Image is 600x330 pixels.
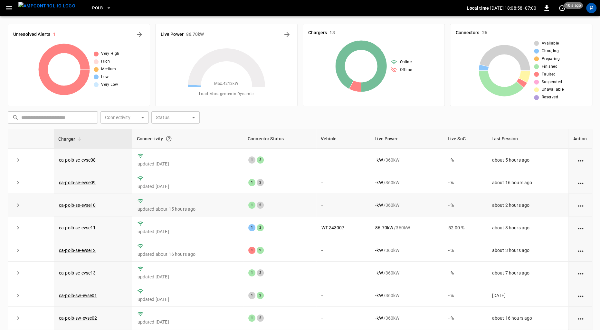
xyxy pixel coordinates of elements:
[375,247,383,254] p: - kW
[137,296,238,303] p: updated [DATE]
[576,157,585,163] div: action cell options
[316,171,370,194] td: -
[455,29,479,36] h6: Connectors
[321,225,344,230] a: WT-243007
[59,315,97,321] a: ca-polb-sw-evse02
[13,313,23,323] button: expand row
[375,315,438,321] div: / 360 kW
[59,225,96,230] a: ca-polb-se-evse11
[137,274,238,280] p: updated [DATE]
[316,239,370,262] td: -
[375,202,438,208] div: / 360 kW
[90,2,114,15] button: PoLB
[59,248,96,253] a: ca-polb-se-evse12
[443,194,487,216] td: - %
[316,194,370,216] td: -
[375,292,383,299] p: - kW
[282,29,292,40] button: Energy Overview
[541,40,559,47] span: Available
[257,269,264,276] div: 2
[316,284,370,307] td: -
[13,268,23,278] button: expand row
[576,292,585,299] div: action cell options
[467,5,489,11] p: Local time
[59,270,96,275] a: ca-polb-se-evse13
[541,79,562,85] span: Suspended
[101,82,118,88] span: Very Low
[186,31,204,38] h6: 86.70 kW
[243,129,316,149] th: Connector Status
[161,31,184,38] h6: Live Power
[576,179,585,186] div: action cell options
[13,155,23,165] button: expand row
[248,179,255,186] div: 1
[400,59,411,65] span: Online
[248,224,255,231] div: 1
[316,129,370,149] th: Vehicle
[487,262,568,284] td: about 7 hours ago
[541,48,558,55] span: Charging
[370,129,443,149] th: Live Power
[375,247,438,254] div: / 360 kW
[257,224,264,231] div: 2
[443,262,487,284] td: - %
[316,149,370,171] td: -
[375,292,438,299] div: / 360 kW
[487,284,568,307] td: [DATE]
[541,56,560,62] span: Preparing
[443,129,487,149] th: Live SoC
[586,3,596,13] div: profile-icon
[199,91,254,97] span: Load Management = Dynamic
[257,156,264,164] div: 2
[443,149,487,171] td: - %
[482,29,487,36] h6: 26
[375,270,438,276] div: / 360 kW
[375,202,383,208] p: - kW
[564,2,583,9] span: 10 s ago
[59,203,96,208] a: ca-polb-se-evse10
[137,183,238,190] p: updated [DATE]
[137,319,238,325] p: updated [DATE]
[487,216,568,239] td: about 3 hours ago
[375,225,393,231] p: 86.70 kW
[541,71,556,78] span: Faulted
[576,270,585,276] div: action cell options
[375,157,438,163] div: / 360 kW
[443,239,487,262] td: - %
[248,156,255,164] div: 1
[576,202,585,208] div: action cell options
[13,178,23,187] button: expand row
[248,315,255,322] div: 1
[248,202,255,209] div: 1
[443,307,487,329] td: - %
[13,223,23,233] button: expand row
[248,247,255,254] div: 1
[487,194,568,216] td: about 2 hours ago
[59,157,96,163] a: ca-polb-se-evse08
[214,81,238,87] span: Max. 4212 kW
[257,292,264,299] div: 2
[257,179,264,186] div: 2
[58,135,83,143] span: Charger
[329,29,335,36] h6: 13
[316,307,370,329] td: -
[163,133,175,145] button: Connection between the charger and our software.
[316,262,370,284] td: -
[375,157,383,163] p: - kW
[13,31,50,38] h6: Unresolved Alerts
[53,31,55,38] h6: 1
[101,58,110,65] span: High
[443,284,487,307] td: - %
[375,270,383,276] p: - kW
[487,171,568,194] td: about 16 hours ago
[257,247,264,254] div: 2
[257,315,264,322] div: 2
[557,3,567,13] button: set refresh interval
[137,133,238,145] div: Connectivity
[18,2,75,10] img: ampcontrol.io logo
[134,29,145,40] button: All Alerts
[541,86,563,93] span: Unavailable
[137,161,238,167] p: updated [DATE]
[59,180,96,185] a: ca-polb-se-evse09
[257,202,264,209] div: 2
